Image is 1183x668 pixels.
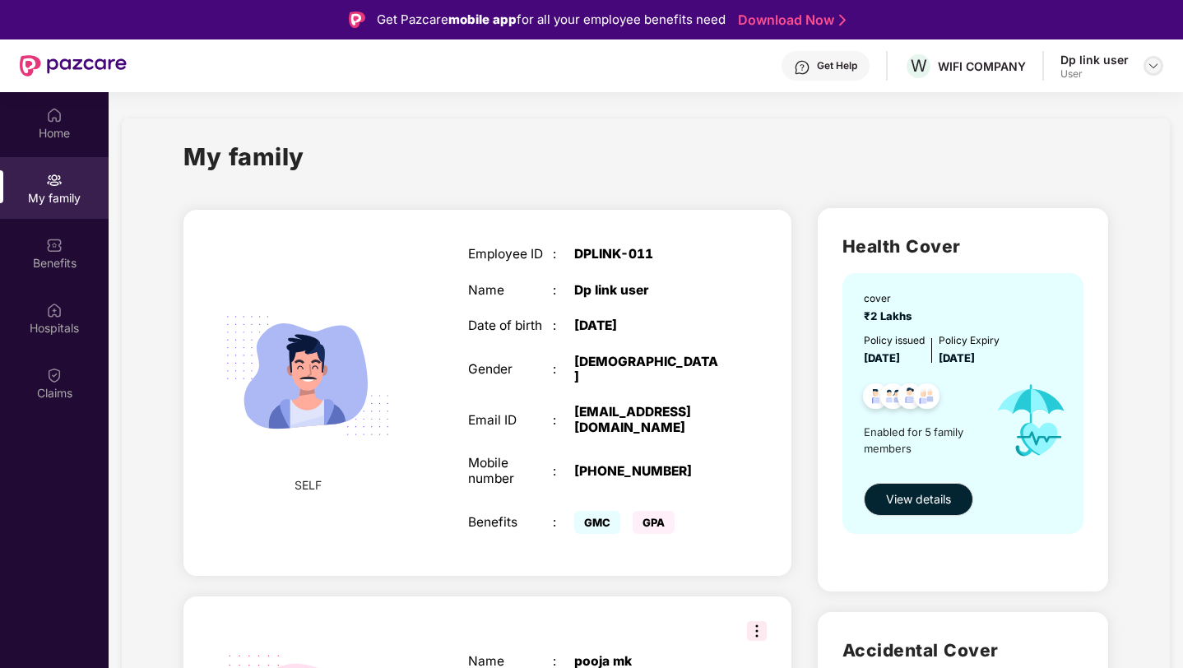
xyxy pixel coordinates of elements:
[839,12,846,29] img: Stroke
[468,283,553,298] div: Name
[1147,59,1160,72] img: svg+xml;base64,PHN2ZyBpZD0iRHJvcGRvd24tMzJ4MzIiIHhtbG5zPSJodHRwOi8vd3d3LnczLm9yZy8yMDAwL3N2ZyIgd2...
[794,59,810,76] img: svg+xml;base64,PHN2ZyBpZD0iSGVscC0zMngzMiIgeG1sbnM9Imh0dHA6Ly93d3cudzMub3JnLzIwMDAvc3ZnIiB3aWR0aD...
[890,378,930,419] img: svg+xml;base64,PHN2ZyB4bWxucz0iaHR0cDovL3d3dy53My5vcmcvMjAwMC9zdmciIHdpZHRoPSI0OC45NDMiIGhlaWdodD...
[938,58,1026,74] div: WIFI COMPANY
[981,367,1081,475] img: icon
[864,333,925,349] div: Policy issued
[574,247,722,262] div: DPLINK-011
[842,233,1083,260] h2: Health Cover
[574,318,722,333] div: [DATE]
[864,291,918,307] div: cover
[574,283,722,298] div: Dp link user
[842,637,1083,664] h2: Accidental Cover
[553,283,574,298] div: :
[468,362,553,377] div: Gender
[206,275,409,477] img: svg+xml;base64,PHN2ZyB4bWxucz0iaHR0cDovL3d3dy53My5vcmcvMjAwMC9zdmciIHdpZHRoPSIyMjQiIGhlaWdodD0iMT...
[574,464,722,479] div: [PHONE_NUMBER]
[448,12,517,27] strong: mobile app
[46,237,63,253] img: svg+xml;base64,PHN2ZyBpZD0iQmVuZWZpdHMiIHhtbG5zPSJodHRwOi8vd3d3LnczLm9yZy8yMDAwL3N2ZyIgd2lkdGg9Ij...
[295,476,322,494] span: SELF
[468,247,553,262] div: Employee ID
[817,59,857,72] div: Get Help
[886,490,951,508] span: View details
[46,107,63,123] img: svg+xml;base64,PHN2ZyBpZD0iSG9tZSIgeG1sbnM9Imh0dHA6Ly93d3cudzMub3JnLzIwMDAvc3ZnIiB3aWR0aD0iMjAiIG...
[939,351,975,364] span: [DATE]
[907,378,947,419] img: svg+xml;base64,PHN2ZyB4bWxucz0iaHR0cDovL3d3dy53My5vcmcvMjAwMC9zdmciIHdpZHRoPSI0OC45NDMiIGhlaWdodD...
[747,621,767,641] img: svg+xml;base64,PHN2ZyB3aWR0aD0iMzIiIGhlaWdodD0iMzIiIHZpZXdCb3g9IjAgMCAzMiAzMiIgZmlsbD0ibm9uZSIgeG...
[864,483,973,516] button: View details
[553,318,574,333] div: :
[553,464,574,479] div: :
[20,55,127,77] img: New Pazcare Logo
[864,351,900,364] span: [DATE]
[183,138,304,175] h1: My family
[856,378,896,419] img: svg+xml;base64,PHN2ZyB4bWxucz0iaHR0cDovL3d3dy53My5vcmcvMjAwMC9zdmciIHdpZHRoPSI0OC45NDMiIGhlaWdodD...
[738,12,841,29] a: Download Now
[1060,67,1129,81] div: User
[46,302,63,318] img: svg+xml;base64,PHN2ZyBpZD0iSG9zcGl0YWxzIiB4bWxucz0iaHR0cDovL3d3dy53My5vcmcvMjAwMC9zdmciIHdpZHRoPS...
[864,309,918,322] span: ₹2 Lakhs
[553,362,574,377] div: :
[939,333,1000,349] div: Policy Expiry
[911,56,927,76] span: W
[864,424,981,457] span: Enabled for 5 family members
[46,172,63,188] img: svg+xml;base64,PHN2ZyB3aWR0aD0iMjAiIGhlaWdodD0iMjAiIHZpZXdCb3g9IjAgMCAyMCAyMCIgZmlsbD0ibm9uZSIgeG...
[468,456,553,486] div: Mobile number
[574,355,722,385] div: [DEMOGRAPHIC_DATA]
[468,413,553,428] div: Email ID
[46,367,63,383] img: svg+xml;base64,PHN2ZyBpZD0iQ2xhaW0iIHhtbG5zPSJodHRwOi8vd3d3LnczLm9yZy8yMDAwL3N2ZyIgd2lkdGg9IjIwIi...
[468,318,553,333] div: Date of birth
[1060,52,1129,67] div: Dp link user
[553,515,574,530] div: :
[468,515,553,530] div: Benefits
[574,405,722,435] div: [EMAIL_ADDRESS][DOMAIN_NAME]
[349,12,365,28] img: Logo
[553,413,574,428] div: :
[553,247,574,262] div: :
[574,511,620,534] span: GMC
[377,10,726,30] div: Get Pazcare for all your employee benefits need
[873,378,913,419] img: svg+xml;base64,PHN2ZyB4bWxucz0iaHR0cDovL3d3dy53My5vcmcvMjAwMC9zdmciIHdpZHRoPSI0OC45MTUiIGhlaWdodD...
[633,511,675,534] span: GPA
